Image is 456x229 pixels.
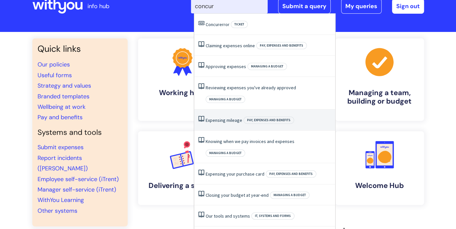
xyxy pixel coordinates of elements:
span: Pay, expenses and benefits [244,117,294,124]
span: Managing a budget [206,150,245,157]
span: IT, systems and forms [251,212,294,220]
a: Branded templates [38,93,89,100]
a: Strategy and values [38,82,91,90]
a: Our policies [38,61,70,68]
a: Expensing mileage [206,117,242,123]
a: Our tools and systems [206,213,250,219]
a: Knowing when we pay invoices and expenses [206,138,294,144]
a: Claiming expenses online [206,43,255,49]
a: Reviewing expenses you've already approved [206,85,296,91]
span: Managing a budget [206,96,245,103]
a: Concurerror [206,21,229,27]
a: Managing a team, building or budget [335,38,424,121]
span: Managing a budget [247,63,287,70]
h4: Managing a team, building or budget [340,89,419,106]
a: Closing your budget at year-end [206,192,269,198]
span: Pay, expenses and benefits [256,42,307,49]
span: Ticket [231,21,248,28]
h3: Quick links [38,44,122,54]
a: Useful forms [38,71,72,79]
a: Welcome Hub [335,131,424,205]
a: Submit expenses [38,143,84,151]
a: Other systems [38,207,77,215]
h4: Delivering a service [143,181,222,190]
span: Managing a budget [270,192,309,199]
a: Delivering a service [138,131,227,205]
a: Working here [138,38,227,121]
a: Employee self-service (iTrent) [38,175,119,183]
p: info hub [87,1,109,11]
h4: Working here [143,89,222,97]
h4: Welcome Hub [340,181,419,190]
a: Report incidents ([PERSON_NAME]) [38,154,88,172]
span: Pay, expenses and benefits [266,170,316,178]
a: Expensing your purchase card [206,171,264,177]
a: WithYou Learning [38,196,84,204]
h4: Systems and tools [38,128,122,137]
a: Approving expenses [206,64,246,69]
a: Wellbeing at work [38,103,86,111]
a: Pay and benefits [38,113,83,121]
a: Manager self-service (iTrent) [38,186,116,193]
span: Concur [206,21,219,27]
